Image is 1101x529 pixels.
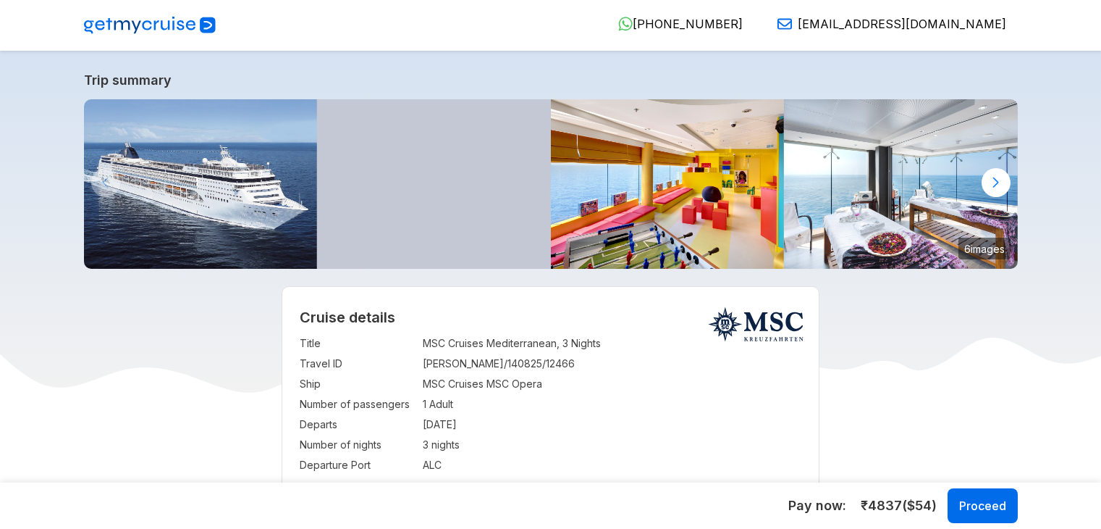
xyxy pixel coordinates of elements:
td: : [415,333,423,354]
button: Proceed [948,488,1018,523]
td: Number of nights [300,435,415,455]
a: Trip summary [84,72,1018,88]
h2: Cruise details [300,309,801,326]
td: [DATE] [423,415,801,435]
img: ox_public_area_entertainment_03.jpg [317,99,551,269]
small: 6 images [958,238,1011,259]
td: Travel ID [300,354,415,374]
td: Title [300,333,415,354]
img: WhatsApp [618,17,633,31]
td: 3 nights [423,435,801,455]
td: Departure Port [300,455,415,475]
span: [EMAIL_ADDRESS][DOMAIN_NAME] [798,17,1006,31]
td: : [415,415,423,435]
td: MSC Cruises Mediterranean, 3 Nights [423,333,801,354]
td: : [415,374,423,394]
td: Number of passengers [300,394,415,415]
td: : [415,435,423,455]
img: msc-opera-ta-listings.jpg [84,99,318,269]
img: Email [777,17,792,31]
td: ALC [423,455,801,475]
td: [PERSON_NAME]/140825/12466 [423,354,801,374]
td: MSC Cruises MSC Opera [423,374,801,394]
span: [PHONE_NUMBER] [633,17,743,31]
td: : [415,394,423,415]
td: 1 Adult [423,394,801,415]
a: [EMAIL_ADDRESS][DOMAIN_NAME] [766,17,1006,31]
img: oxpublicareafitnessrelaxation05.jpg [784,99,1018,269]
h5: Pay now: [788,497,846,515]
td: : [415,455,423,475]
td: Ship [300,374,415,394]
span: ₹ 4837 ($ 54 ) [861,496,937,515]
td: Departs [300,415,415,435]
td: : [415,354,423,374]
a: [PHONE_NUMBER] [607,17,743,31]
img: ox_publicarea_familykids_04.jpg [551,99,785,269]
